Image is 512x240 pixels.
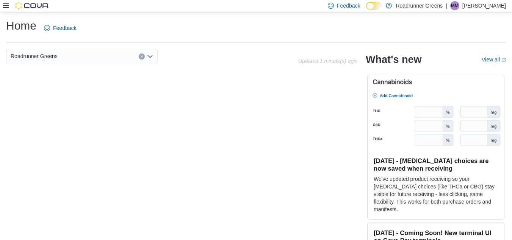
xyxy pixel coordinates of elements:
[298,58,357,64] p: Updated 1 minute(s) ago
[11,52,58,61] span: Roadrunner Greens
[450,1,459,10] div: Meghan Morey
[374,157,498,172] h3: [DATE] - [MEDICAL_DATA] choices are now saved when receiving
[446,1,447,10] p: |
[462,1,506,10] p: [PERSON_NAME]
[396,1,443,10] p: Roadrunner Greens
[139,53,145,60] button: Clear input
[337,2,360,9] span: Feedback
[374,175,498,213] p: We've updated product receiving so your [MEDICAL_DATA] choices (like THCa or CBG) stay visible fo...
[15,2,49,9] img: Cova
[482,56,506,63] a: View allExternal link
[53,24,76,32] span: Feedback
[147,53,153,60] button: Open list of options
[366,53,421,66] h2: What's new
[451,1,459,10] span: MM
[366,2,382,10] input: Dark Mode
[6,18,36,33] h1: Home
[41,20,79,36] a: Feedback
[501,58,506,62] svg: External link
